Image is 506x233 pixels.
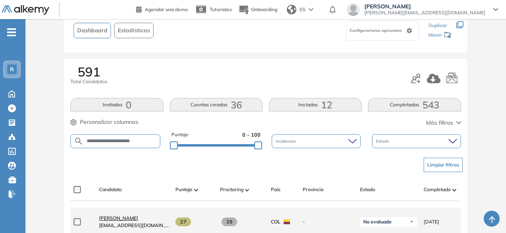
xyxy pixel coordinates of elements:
[80,118,138,126] span: Personalizar columnas
[364,3,485,10] span: [PERSON_NAME]
[70,118,138,126] button: Personalizar columnas
[271,186,280,193] span: País
[428,22,447,28] span: Duplicar
[428,28,452,43] div: Mover
[70,98,163,112] button: Invitados0
[284,219,290,224] img: COL
[287,5,296,14] img: world
[175,186,193,193] span: Puntaje
[10,66,14,72] span: R
[220,186,243,193] span: Proctoring
[78,65,100,78] span: 591
[74,23,111,38] button: Dashboard
[175,217,191,226] span: 27
[350,27,403,33] span: Configuraciones opcionales
[272,134,361,148] div: Incidencias
[424,218,439,225] span: [DATE]
[426,119,461,127] button: Más filtros
[171,131,189,139] span: Puntaje
[210,6,232,12] span: Tutoriales
[364,10,485,16] span: [PERSON_NAME][EMAIL_ADDRESS][DOMAIN_NAME]
[269,98,362,112] button: Iniciadas12
[77,26,107,35] span: Dashboard
[271,218,280,225] span: COL
[222,217,237,226] span: 29
[170,98,263,112] button: Cuentas creadas36
[7,31,16,33] i: -
[303,218,354,225] span: -
[251,6,277,12] span: Onboarding
[376,138,391,144] span: Estado
[409,219,414,224] img: Ícono de flecha
[245,189,249,191] img: [missing "en.ARROW_ALT" translation]
[136,4,188,14] a: Agendar una demo
[368,98,461,112] button: Completadas543
[74,136,84,146] img: SEARCH_ALT
[114,23,154,38] button: Estadísticas
[242,131,261,139] span: 0 - 100
[426,119,453,127] span: Más filtros
[70,78,107,85] span: Total Candidatos
[372,134,461,148] div: Estado
[99,215,169,222] a: [PERSON_NAME]
[118,26,150,35] span: Estadísticas
[360,186,375,193] span: Estado
[2,5,49,15] img: Logo
[309,8,313,11] img: arrow
[276,138,298,144] span: Incidencias
[346,21,419,41] div: Configuraciones opcionales
[99,222,169,229] span: [EMAIL_ADDRESS][DOMAIN_NAME]
[300,6,306,13] span: ES
[424,158,463,172] button: Limpiar filtros
[424,186,451,193] span: Completado
[99,186,122,193] span: Candidato
[238,1,277,18] button: Onboarding
[99,215,138,221] span: [PERSON_NAME]
[363,219,391,225] span: No evaluado
[303,186,323,193] span: Provincia
[452,189,456,191] img: [missing "en.ARROW_ALT" translation]
[194,189,198,191] img: [missing "en.ARROW_ALT" translation]
[145,6,188,12] span: Agendar una demo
